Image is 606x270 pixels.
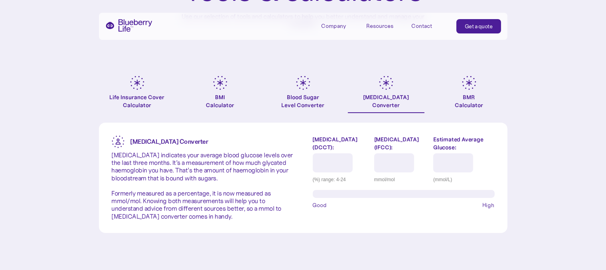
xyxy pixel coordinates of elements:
div: Resources [366,23,393,29]
div: Blood Sugar Level Converter [282,93,325,109]
a: [MEDICAL_DATA]Converter [348,76,424,113]
a: home [105,19,152,32]
a: Get a quote [456,19,501,33]
div: Company [321,23,346,29]
label: [MEDICAL_DATA] (IFCC): [374,135,427,151]
div: (mmol/L) [433,176,494,184]
div: (%) range: 4-24 [313,176,368,184]
div: BMI Calculator [206,93,234,109]
div: Contact [411,23,432,29]
a: Life Insurance Cover Calculator [99,76,176,113]
a: Contact [411,19,447,32]
strong: [MEDICAL_DATA] Converter [130,137,208,145]
p: [MEDICAL_DATA] indicates your average blood glucose levels over the last three months. It’s a mea... [112,151,294,220]
label: Estimated Average Glucose: [433,135,494,151]
label: [MEDICAL_DATA] (DCCT): [313,135,368,151]
div: Company [321,19,357,32]
div: mmol/mol [374,176,427,184]
div: Get a quote [465,22,493,30]
div: Resources [366,19,402,32]
a: Blood SugarLevel Converter [265,76,341,113]
div: [MEDICAL_DATA] Converter [363,93,409,109]
a: BMRCalculator [431,76,507,113]
div: Life Insurance Cover Calculator [99,93,176,109]
div: BMR Calculator [455,93,483,109]
span: Good [313,201,327,209]
span: High [483,201,495,209]
a: BMICalculator [182,76,259,113]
